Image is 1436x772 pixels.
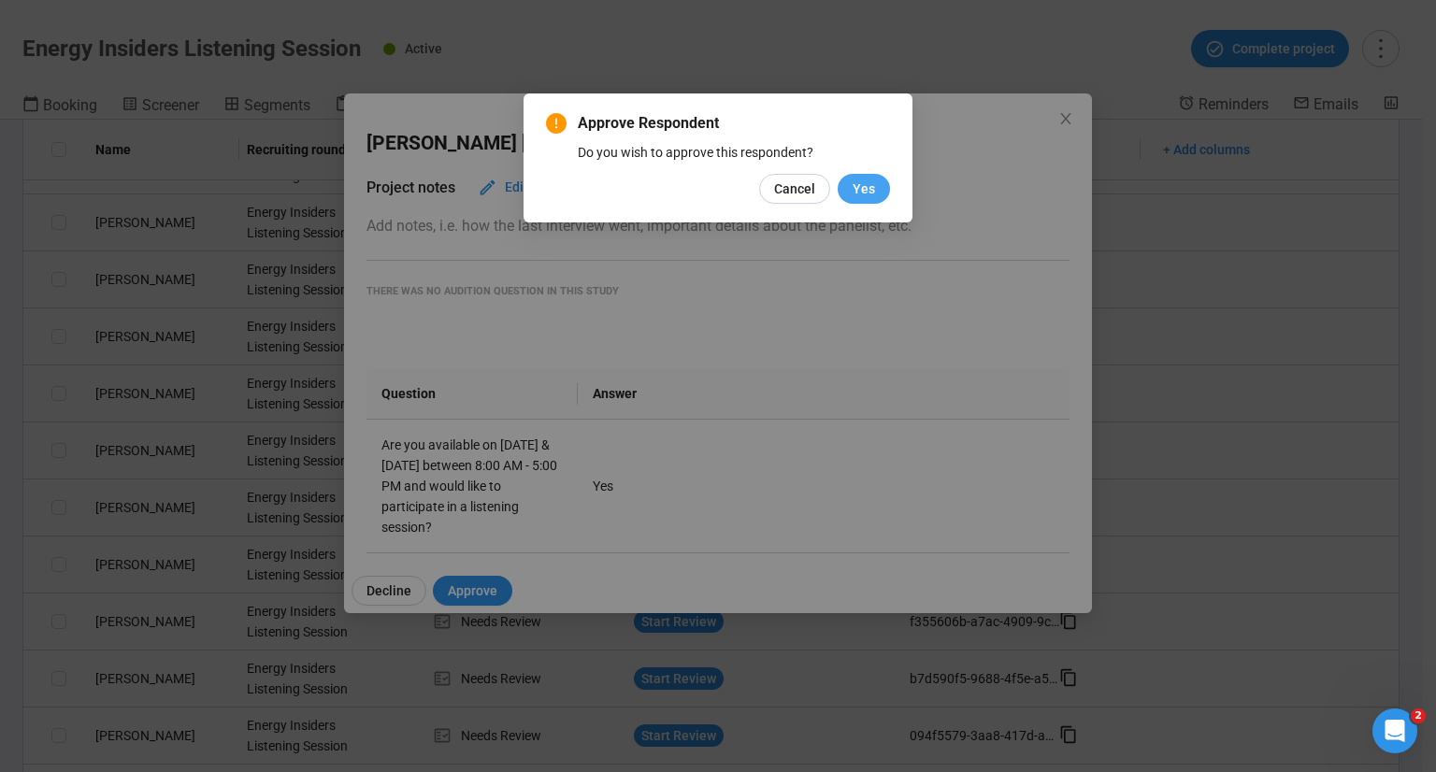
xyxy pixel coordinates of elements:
span: 2 [1411,708,1426,723]
span: Approve Respondent [578,112,890,135]
button: Cancel [759,174,830,204]
span: Yes [853,179,875,199]
iframe: Intercom live chat [1372,708,1417,753]
div: Do you wish to approve this respondent? [578,142,890,163]
span: Cancel [774,179,815,199]
span: exclamation-circle [546,113,567,134]
button: Yes [838,174,890,204]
